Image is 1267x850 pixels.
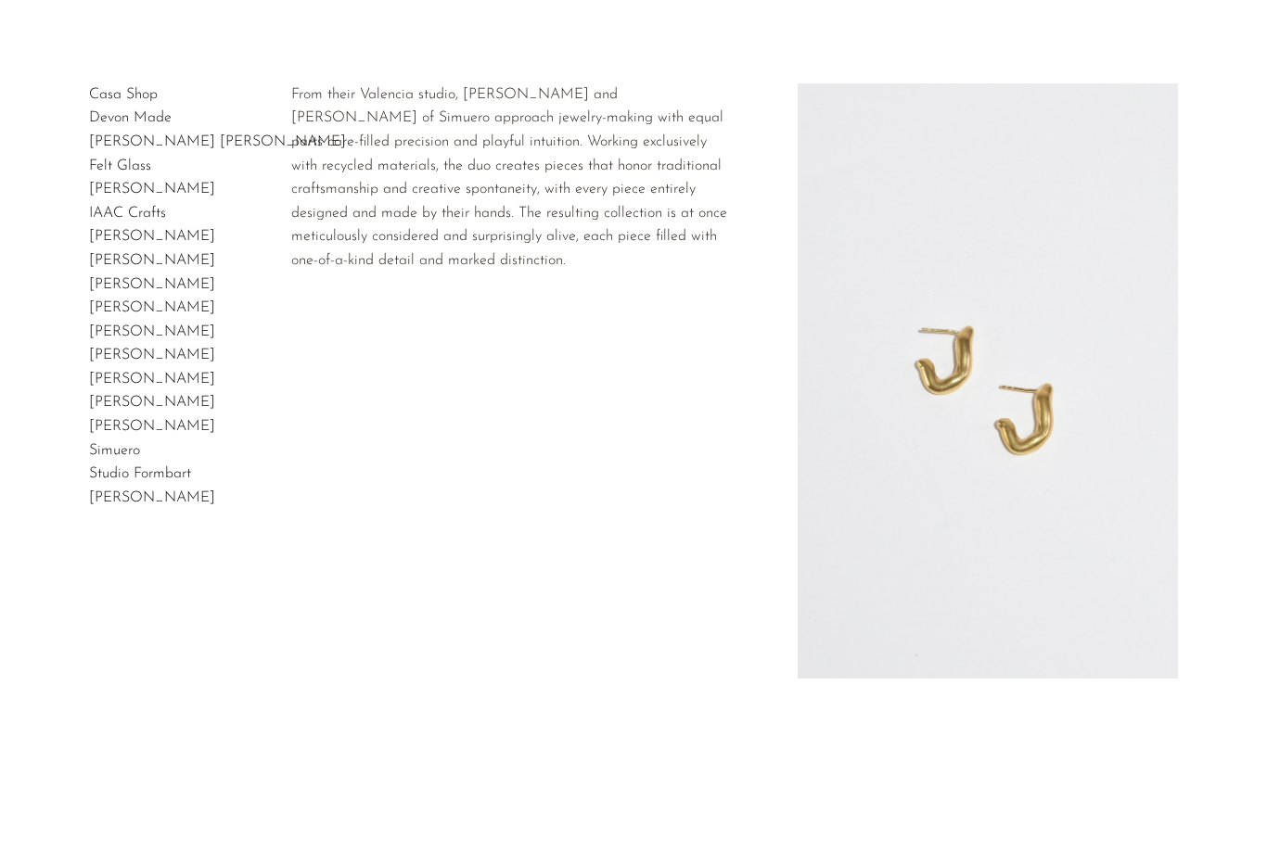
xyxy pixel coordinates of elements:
a: Felt Glass [89,159,151,173]
a: Studio Formbart [89,466,191,481]
a: [PERSON_NAME] [PERSON_NAME] [89,134,346,149]
a: [PERSON_NAME] [89,300,215,315]
a: [PERSON_NAME] [89,229,215,244]
a: [PERSON_NAME] [89,490,215,505]
a: [PERSON_NAME] [89,395,215,410]
a: [PERSON_NAME] [89,182,215,197]
a: [PERSON_NAME] [89,348,215,362]
div: From their Valencia studio, [PERSON_NAME] and [PERSON_NAME] of Simuero approach jewelry-making wi... [291,83,735,273]
a: [PERSON_NAME] [89,324,215,339]
a: [PERSON_NAME] [89,372,215,387]
a: Simuero [89,443,140,458]
a: Devon Made [89,110,172,125]
a: [PERSON_NAME] [89,419,215,434]
img: Simuero [798,83,1178,679]
a: IAAC Crafts [89,206,166,221]
a: [PERSON_NAME] [89,253,215,268]
a: Casa Shop [89,87,158,102]
a: [PERSON_NAME] [89,277,215,292]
